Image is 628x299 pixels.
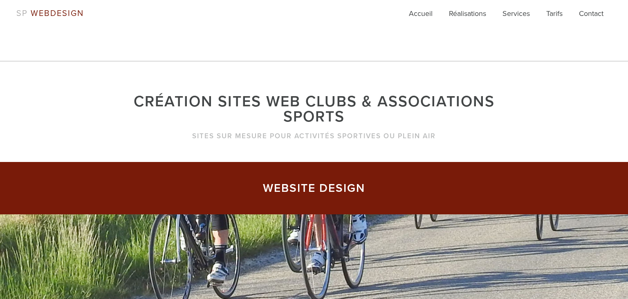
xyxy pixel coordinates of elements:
[16,9,28,18] span: SP
[579,8,603,25] a: Contact
[546,8,563,25] a: Tarifs
[449,8,486,25] a: Réalisations
[409,8,433,25] a: Accueil
[31,9,84,18] span: WEBDESIGN
[502,8,530,25] a: Services
[130,182,498,194] h3: WEBSITE DESIGN
[16,9,84,18] a: SP WEBDESIGN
